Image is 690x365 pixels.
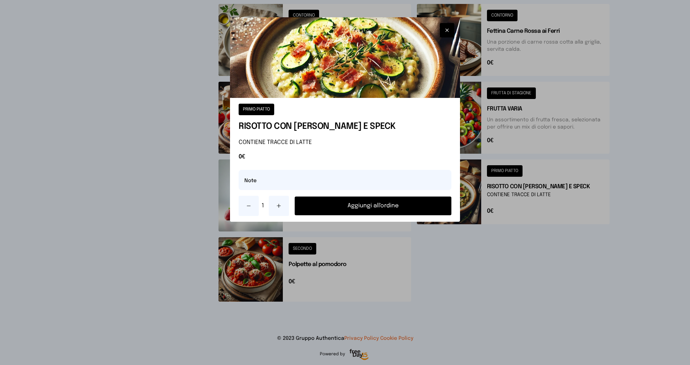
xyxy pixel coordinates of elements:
[239,121,451,132] h1: RISOTTO CON [PERSON_NAME] E SPECK
[239,138,451,147] p: CONTIENE TRACCE DI LATTE
[239,153,451,161] span: 0€
[295,197,451,215] button: Aggiungi all'ordine
[230,17,460,98] img: RISOTTO CON ZUCCHINE E SPECK
[239,104,274,115] button: PRIMO PIATTO
[262,202,266,210] span: 1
